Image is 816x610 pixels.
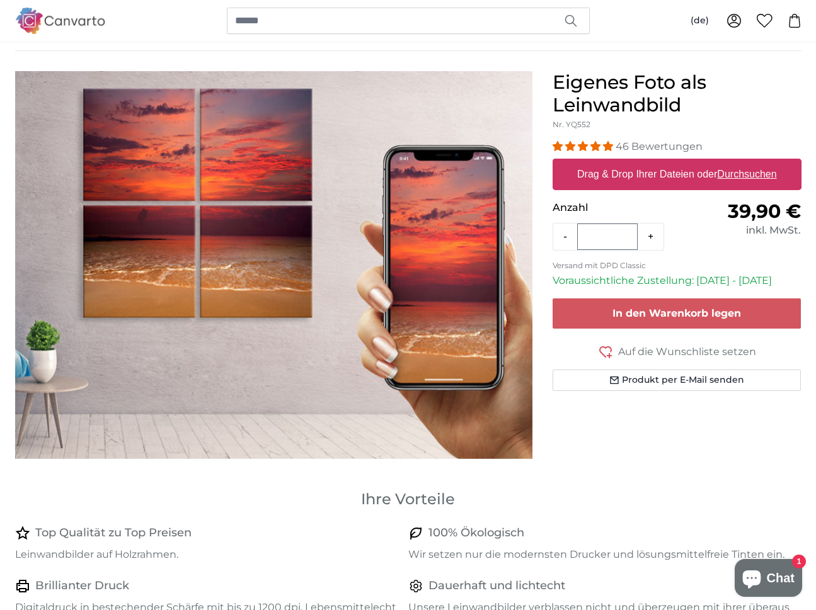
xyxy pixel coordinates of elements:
button: In den Warenkorb legen [553,298,802,329]
img: Canvarto [15,8,106,33]
h1: Eigenes Foto als Leinwandbild [553,71,802,116]
label: Drag & Drop Ihrer Dateien oder [572,162,782,187]
button: - [553,224,577,249]
span: 4.93 stars [553,140,616,152]
p: Wir setzen nur die modernsten Drucker und lösungsmittelfreie Tinten ein. [408,547,791,562]
p: Versand mit DPD Classic [553,261,802,271]
span: 39,90 € [728,200,801,223]
span: In den Warenkorb legen [612,307,741,319]
inbox-online-store-chat: Onlineshop-Chat von Shopify [731,559,806,600]
u: Durchsuchen [717,169,776,179]
button: + [638,224,664,249]
span: Nr. YQ552 [553,120,590,129]
button: Auf die Wunschliste setzen [553,344,802,359]
h3: Ihre Vorteile [15,489,802,509]
h4: 100% Ökologisch [428,524,524,542]
p: Voraussichtliche Zustellung: [DATE] - [DATE] [553,273,802,288]
p: Leinwandbilder auf Holzrahmen. [15,547,398,562]
div: 1 of 1 [15,71,532,459]
h4: Dauerhaft und lichtecht [428,577,565,595]
p: Anzahl [553,200,677,215]
h4: Brillianter Druck [35,577,129,595]
img: personalised-canvas-print [15,71,532,459]
button: Produkt per E-Mail senden [553,370,802,391]
span: 46 Bewertungen [616,140,703,152]
div: inkl. MwSt. [677,223,801,238]
button: (de) [681,9,719,32]
span: Auf die Wunschliste setzen [618,344,756,359]
h4: Top Qualität zu Top Preisen [35,524,192,542]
